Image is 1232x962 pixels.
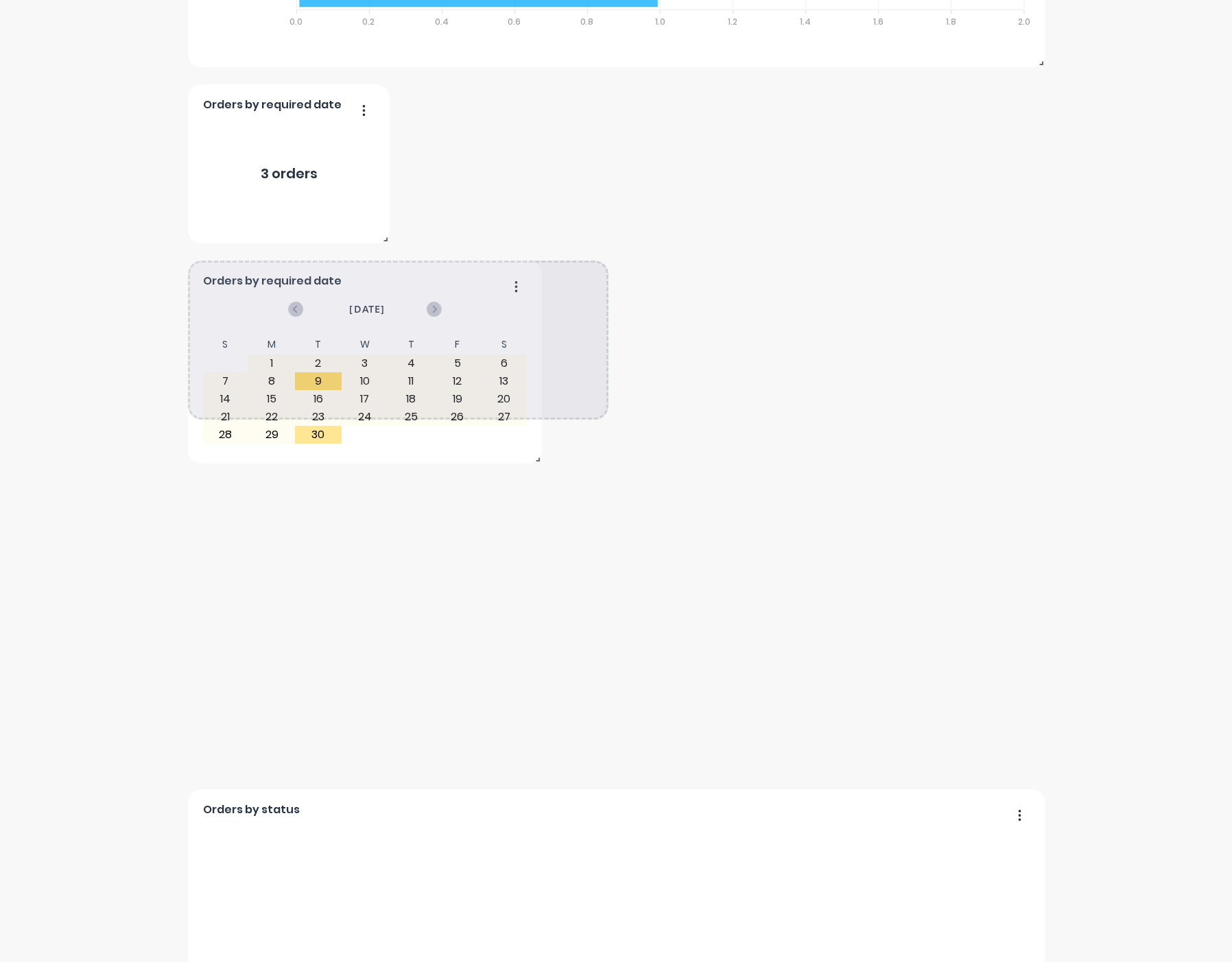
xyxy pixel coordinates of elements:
[289,16,302,27] tspan: 0.0
[580,16,593,27] tspan: 0.8
[1018,16,1030,27] tspan: 2.0
[434,16,448,27] tspan: 0.4
[261,163,318,184] div: 3 orders
[203,97,342,113] span: Orders by required date
[249,426,294,443] div: 29
[203,426,248,443] div: 28
[203,802,300,818] span: Orders by status
[946,16,956,27] tspan: 1.8
[296,426,341,443] div: 30
[800,16,811,27] tspan: 1.4
[508,16,521,27] tspan: 0.6
[362,16,375,27] tspan: 0.2
[654,16,665,27] tspan: 1.0
[728,16,737,27] tspan: 1.2
[873,16,884,27] tspan: 1.6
